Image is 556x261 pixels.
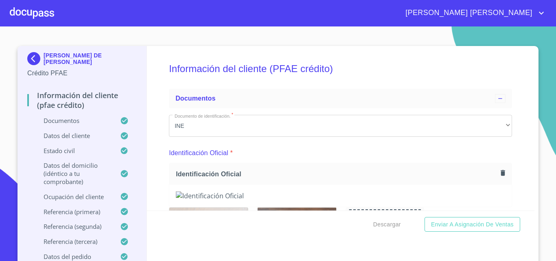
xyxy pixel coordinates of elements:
[169,52,512,86] h5: Información del cliente (PFAE crédito)
[169,148,228,158] p: Identificación Oficial
[27,161,120,186] p: Datos del domicilio (idéntico a tu comprobante)
[27,252,120,261] p: Datos del pedido
[399,7,536,20] span: [PERSON_NAME] [PERSON_NAME]
[27,208,120,216] p: Referencia (primera)
[169,89,512,108] div: Documentos
[27,116,120,125] p: Documentos
[176,191,505,200] img: Identificación Oficial
[27,237,120,246] p: Referencia (tercera)
[27,147,120,155] p: Estado Civil
[175,95,215,102] span: Documentos
[27,90,137,110] p: Información del cliente (PFAE crédito)
[27,193,120,201] p: Ocupación del Cliente
[370,217,404,232] button: Descargar
[176,170,497,178] span: Identificación Oficial
[27,52,137,68] div: [PERSON_NAME] DE [PERSON_NAME]
[169,115,512,137] div: INE
[399,7,546,20] button: account of current user
[27,132,120,140] p: Datos del cliente
[27,52,44,65] img: Docupass spot blue
[27,222,120,230] p: Referencia (segunda)
[425,217,520,232] button: Enviar a Asignación de Ventas
[431,219,514,230] span: Enviar a Asignación de Ventas
[373,219,401,230] span: Descargar
[27,68,137,78] p: Crédito PFAE
[258,208,336,252] img: Identificación Oficial
[44,52,137,65] p: [PERSON_NAME] DE [PERSON_NAME]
